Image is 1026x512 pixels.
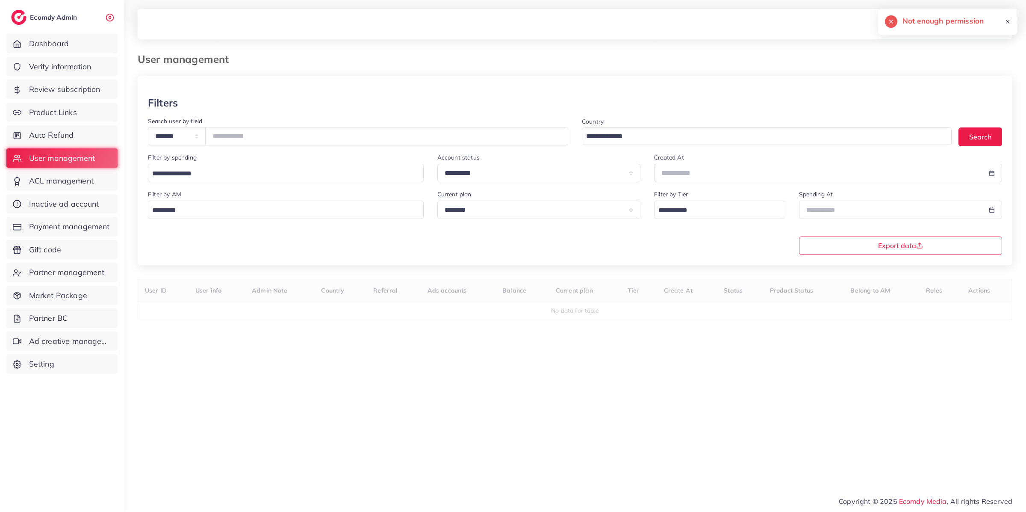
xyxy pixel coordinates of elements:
span: Verify information [29,61,91,72]
div: Search for option [148,164,424,182]
a: Partner management [6,263,118,282]
label: Country [582,117,604,126]
span: , All rights Reserved [947,496,1012,506]
label: Search user by field [148,117,202,125]
label: Spending At [799,190,833,198]
a: Dashboard [6,34,118,53]
label: Created At [654,153,684,162]
span: Setting [29,358,54,370]
a: Review subscription [6,80,118,99]
div: Search for option [148,201,424,219]
span: Product Links [29,107,77,118]
img: logo [11,10,27,25]
input: Search for option [149,204,413,217]
a: Ad creative management [6,331,118,351]
span: User management [29,153,95,164]
label: Current plan [437,190,472,198]
button: Export data [799,237,1002,255]
a: User management [6,148,118,168]
span: Export data [878,242,923,249]
label: Account status [437,153,480,162]
span: Copyright © 2025 [839,496,1012,506]
span: Partner BC [29,313,68,324]
a: Setting [6,354,118,374]
input: Search for option [655,204,774,217]
span: Market Package [29,290,87,301]
span: Review subscription [29,84,100,95]
span: Dashboard [29,38,69,49]
a: Inactive ad account [6,194,118,214]
label: Filter by AM [148,190,181,198]
span: Partner management [29,267,105,278]
span: Inactive ad account [29,198,99,210]
a: Auto Refund [6,125,118,145]
h3: Filters [148,97,178,109]
span: Auto Refund [29,130,74,141]
div: Search for option [582,127,952,145]
a: Gift code [6,240,118,260]
h3: User management [138,53,236,65]
span: Ad creative management [29,336,111,347]
input: Search for option [149,167,413,181]
a: Payment management [6,217,118,237]
h2: Ecomdy Admin [30,13,79,21]
a: Market Package [6,286,118,305]
a: ACL management [6,171,118,191]
span: Payment management [29,221,110,232]
button: Search [958,127,1002,146]
span: Gift code [29,244,61,255]
a: Ecomdy Media [899,497,947,506]
a: Verify information [6,57,118,77]
h5: Not enough permission [902,15,984,27]
a: Partner BC [6,308,118,328]
label: Filter by spending [148,153,197,162]
span: ACL management [29,175,94,186]
div: Search for option [654,201,785,219]
input: Search for option [583,130,940,143]
label: Filter by Tier [654,190,688,198]
a: logoEcomdy Admin [11,10,79,25]
a: Product Links [6,103,118,122]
